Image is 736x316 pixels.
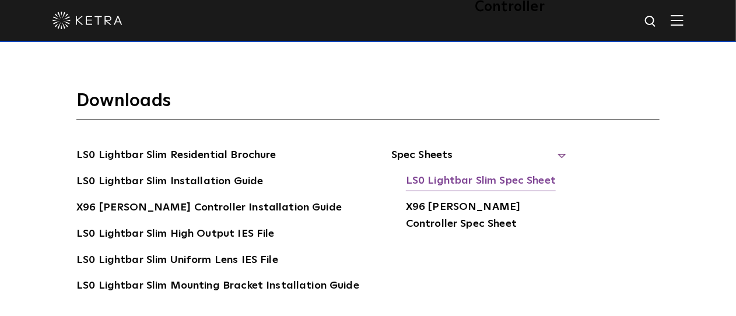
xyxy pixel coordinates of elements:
[671,15,684,26] img: Hamburger%20Nav.svg
[76,173,263,192] a: LS0 Lightbar Slim Installation Guide
[76,278,359,296] a: LS0 Lightbar Slim Mounting Bracket Installation Guide
[52,12,122,29] img: ketra-logo-2019-white
[406,173,556,191] a: LS0 Lightbar Slim Spec Sheet
[76,199,342,218] a: X96 [PERSON_NAME] Controller Installation Guide
[391,147,566,173] span: Spec Sheets
[76,90,660,120] h3: Downloads
[76,226,275,244] a: LS0 Lightbar Slim High Output IES File
[76,147,276,166] a: LS0 Lightbar Slim Residential Brochure
[76,252,278,271] a: LS0 Lightbar Slim Uniform Lens IES File
[644,15,658,29] img: search icon
[406,199,566,234] a: X96 [PERSON_NAME] Controller Spec Sheet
